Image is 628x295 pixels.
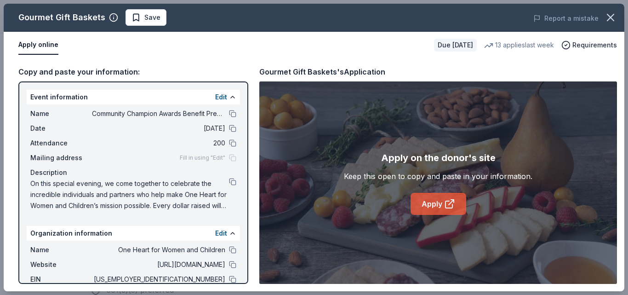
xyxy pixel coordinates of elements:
button: Edit [215,92,227,103]
button: Requirements [561,40,617,51]
span: Community Champion Awards Benefit Presented by: One Heart for Women and Children's [92,108,225,119]
span: [US_EMPLOYER_IDENTIFICATION_NUMBER] [92,274,225,285]
button: Save [126,9,166,26]
div: Gourmet Gift Baskets [18,10,105,25]
a: Apply [411,193,466,215]
span: Attendance [30,138,92,149]
div: Copy and paste your information: [18,66,248,78]
span: On this special evening, we come together to celebrate the incredible individuals and partners wh... [30,178,229,211]
span: Requirements [572,40,617,51]
span: One Heart for Women and Children [92,244,225,255]
span: Name [30,244,92,255]
button: Report a mistake [533,13,599,24]
span: 200 [92,138,225,149]
span: EIN [30,274,92,285]
div: Keep this open to copy and paste in your information. [344,171,532,182]
div: Due [DATE] [434,39,477,52]
span: [URL][DOMAIN_NAME] [92,259,225,270]
div: Organization information [27,226,240,241]
span: Name [30,108,92,119]
span: [DATE] [92,123,225,134]
div: Apply on the donor's site [381,150,496,165]
span: Date [30,123,92,134]
button: Edit [215,228,227,239]
span: Website [30,259,92,270]
div: Event information [27,90,240,104]
div: 13 applies last week [484,40,554,51]
span: Mailing address [30,152,92,163]
div: Gourmet Gift Baskets's Application [259,66,385,78]
span: Fill in using "Edit" [180,154,225,162]
div: Description [30,167,236,178]
span: Save [144,12,160,23]
button: Apply online [18,35,58,55]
